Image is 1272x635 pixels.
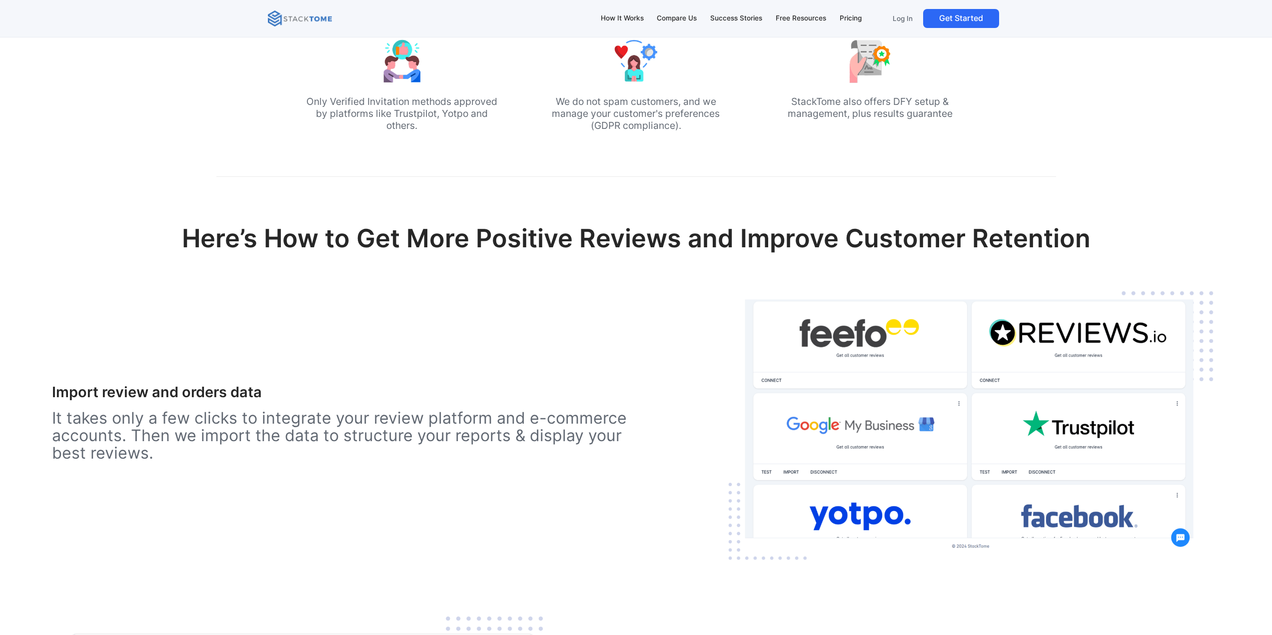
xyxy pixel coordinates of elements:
[162,223,1111,270] h2: Here’s How to Get More Positive Reviews and Improve Customer Retention
[52,409,636,462] p: It takes only a few clicks to integrate your review platform and e-commerce accounts. Then we imp...
[706,8,767,29] a: Success Stories
[657,13,697,24] div: Compare Us
[771,8,831,29] a: Free Resources
[840,13,862,24] div: Pricing
[539,95,733,131] p: We do not spam customers, and we manage your customer's preferences (GDPR compliance).
[596,8,648,29] a: How It Works
[601,13,644,24] div: How It Works
[52,384,636,401] h3: Import review and orders data
[773,95,967,119] p: StackTome also offers DFY setup & management, plus results guarantee
[893,14,913,23] p: Log In
[720,284,1220,572] img: Easy integration between your review platform and e-commerce accounts
[710,13,762,24] div: Success Stories
[305,95,499,131] p: Only Verified Invitation methods approved by platforms like Trustpilot, Yotpo and others.
[776,13,826,24] div: Free Resources
[652,8,702,29] a: Compare Us
[835,8,866,29] a: Pricing
[886,9,919,28] a: Log In
[923,9,999,28] a: Get Started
